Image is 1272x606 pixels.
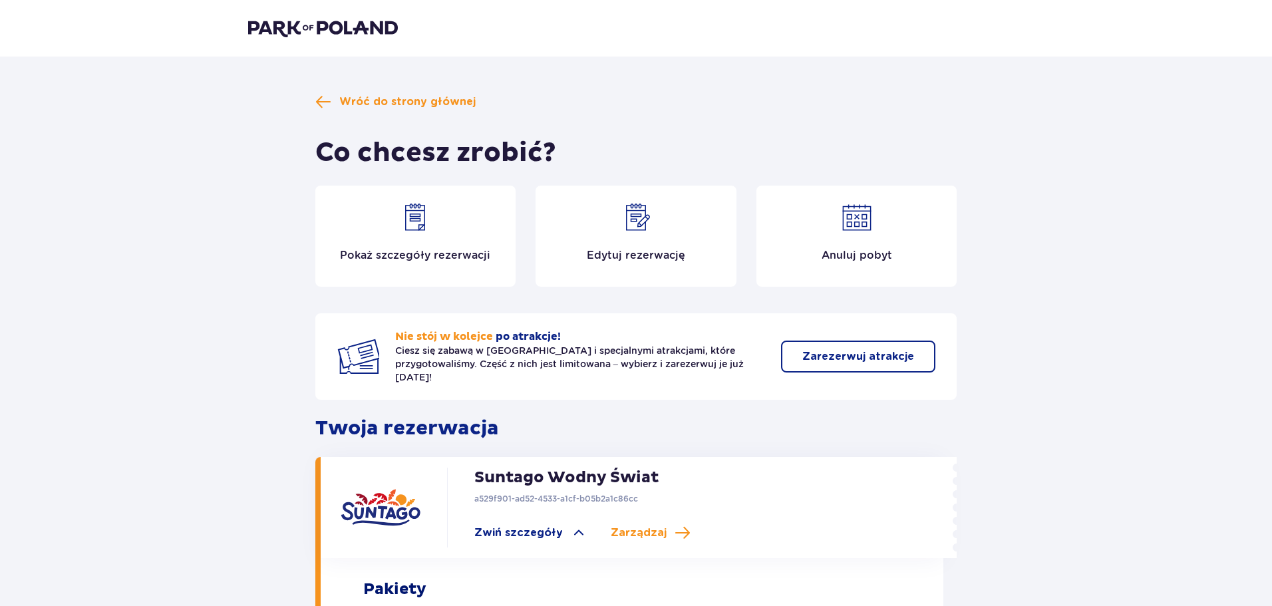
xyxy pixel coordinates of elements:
button: Zarezerwuj atrakcje [781,341,935,373]
p: Pokaż szczegóły rezerwacji [340,248,490,263]
a: Zwiń szczegóły [474,525,587,541]
img: Two tickets icon [337,335,379,378]
p: Pakiety [363,579,426,599]
img: Edit reservation icon [620,202,652,233]
p: a529f901-ad52-4533-a1cf-b05b2a1c86cc [474,493,638,505]
p: Twoja rezerwacja [315,416,957,441]
a: Zarządzaj [611,525,691,541]
p: Ciesz się zabawą w [GEOGRAPHIC_DATA] i specjalnymi atrakcjami, które przygotowaliśmy. Część z nic... [395,344,766,384]
img: Show details icon [399,202,431,233]
p: Edytuj rezerwację [587,248,685,263]
span: po atrakcje! [496,330,561,343]
span: Zwiń szczegóły [474,526,563,540]
img: Suntago logo [341,468,420,547]
img: Park of Poland logo [248,19,398,37]
h1: Co chcesz zrobić? [315,136,556,170]
p: Anuluj pobyt [822,248,892,263]
span: Wróć do strony głównej [339,94,476,109]
a: Wróć do strony głównej [315,94,476,110]
span: Zarządzaj [611,526,667,540]
span: Nie stój w kolejce [395,330,493,343]
p: Zarezerwuj atrakcje [802,349,914,364]
img: Cancel reservation icon [841,202,873,233]
p: Suntago Wodny Świat [474,468,659,488]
